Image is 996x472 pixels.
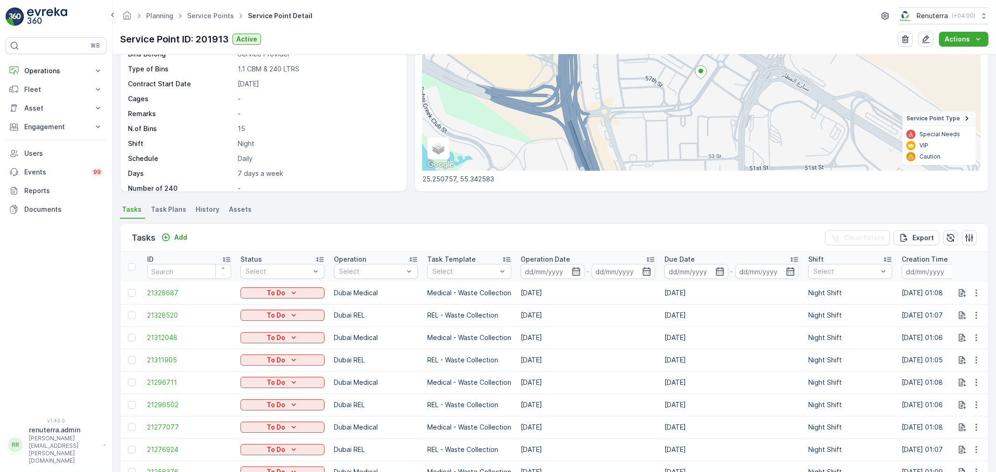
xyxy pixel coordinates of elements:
[236,35,257,44] p: Active
[660,304,804,326] td: [DATE]
[919,142,928,149] p: VIP
[423,282,516,304] td: Medical - Waste Collection
[196,205,219,214] span: History
[240,399,325,410] button: To Do
[329,349,423,371] td: Dubai REL
[174,233,187,242] p: Add
[238,64,397,74] p: 1.1 CBM & 240 LTRS
[919,153,940,160] p: Caution
[898,11,913,21] img: Screenshot_2024-07-26_at_13.33.01.png
[952,12,975,20] p: ( +04:00 )
[147,355,231,365] a: 21311905
[432,267,497,276] p: Select
[339,267,403,276] p: Select
[423,416,516,438] td: Medical - Waste Collection
[586,266,590,277] p: -
[427,255,476,264] p: Task Template
[29,435,99,465] p: [PERSON_NAME][EMAIL_ADDRESS][PERSON_NAME][DOMAIN_NAME]
[6,163,106,181] a: Events99
[804,371,897,394] td: Night Shift
[660,394,804,416] td: [DATE]
[423,174,981,184] p: 25.250757, 55.342583
[329,438,423,461] td: Dubai REL
[128,124,234,133] p: N.of Bins
[238,109,397,118] p: -
[24,85,88,94] p: Fleet
[128,356,135,364] div: Toggle Row Selected
[919,131,960,138] p: Special Needs
[917,11,948,21] p: Renuterra
[423,349,516,371] td: REL - Waste Collection
[246,11,314,21] span: Service Point Detail
[423,371,516,394] td: Medical - Waste Collection
[423,304,516,326] td: REL - Waste Collection
[29,425,99,435] p: renuterra.admin
[592,264,656,279] input: dd/mm/yyyy
[229,205,252,214] span: Assets
[240,377,325,388] button: To Do
[128,94,234,104] p: Cages
[6,181,106,200] a: Reports
[6,418,106,423] span: v 1.49.0
[6,62,106,80] button: Operations
[147,288,231,298] span: 21328687
[147,333,231,342] a: 21312048
[660,349,804,371] td: [DATE]
[902,255,948,264] p: Creation Time
[6,425,106,465] button: RRrenuterra.admin[PERSON_NAME][EMAIL_ADDRESS][PERSON_NAME][DOMAIN_NAME]
[24,66,88,76] p: Operations
[267,400,285,410] p: To Do
[128,446,135,453] div: Toggle Row Selected
[844,233,884,243] p: Clear Filters
[6,144,106,163] a: Users
[151,205,186,214] span: Task Plans
[157,232,191,243] button: Add
[329,371,423,394] td: Dubai Medical
[6,118,106,136] button: Engagement
[246,267,310,276] p: Select
[329,326,423,349] td: Dubai Medical
[240,422,325,433] button: To Do
[147,311,231,320] a: 21328520
[903,111,976,126] summary: Service Point Type
[813,267,878,276] p: Select
[24,104,88,113] p: Asset
[329,282,423,304] td: Dubai Medical
[147,400,231,410] span: 21296502
[6,7,24,26] img: logo
[147,423,231,432] a: 21277077
[93,168,101,176] p: 99
[128,79,234,89] p: Contract Start Date
[146,12,173,20] a: Planning
[516,438,660,461] td: [DATE]
[660,416,804,438] td: [DATE]
[516,394,660,416] td: [DATE]
[804,326,897,349] td: Night Shift
[240,332,325,343] button: To Do
[945,35,970,44] p: Actions
[516,282,660,304] td: [DATE]
[187,12,234,20] a: Service Points
[329,394,423,416] td: Dubai REL
[238,79,397,89] p: [DATE]
[660,282,804,304] td: [DATE]
[147,264,231,279] input: Search
[267,378,285,387] p: To Do
[147,255,154,264] p: ID
[521,255,570,264] p: Operation Date
[240,444,325,455] button: To Do
[939,32,989,47] button: Actions
[240,255,262,264] p: Status
[128,379,135,386] div: Toggle Row Selected
[6,80,106,99] button: Fleet
[233,34,261,45] button: Active
[24,167,86,177] p: Events
[24,186,103,195] p: Reports
[267,355,285,365] p: To Do
[267,445,285,454] p: To Do
[423,394,516,416] td: REL - Waste Collection
[521,264,585,279] input: dd/mm/yyyy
